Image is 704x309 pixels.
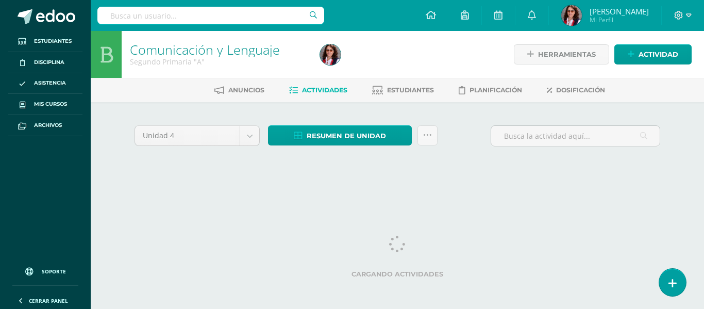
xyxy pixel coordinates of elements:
span: Soporte [42,268,66,275]
span: Actividades [302,86,347,94]
a: Anuncios [214,82,264,99]
label: Cargando actividades [135,270,660,278]
a: Comunicación y Lenguaje [130,41,280,58]
span: Asistencia [34,79,66,87]
span: Estudiantes [387,86,434,94]
a: Archivos [8,115,82,136]
a: Dosificación [547,82,605,99]
input: Busca la actividad aquí... [491,126,660,146]
span: Planificación [470,86,522,94]
a: Planificación [459,82,522,99]
span: Estudiantes [34,37,72,45]
a: Actividad [614,44,692,64]
input: Busca un usuario... [97,7,324,24]
span: Mi Perfil [590,15,649,24]
img: 454bd8377fe407885e503da33f4a5c32.png [320,44,341,65]
a: Estudiantes [372,82,434,99]
a: Actividades [289,82,347,99]
a: Disciplina [8,52,82,73]
span: Anuncios [228,86,264,94]
span: Disciplina [34,58,64,67]
h1: Comunicación y Lenguaje [130,42,308,57]
a: Unidad 4 [135,126,259,145]
div: Segundo Primaria 'A' [130,57,308,67]
a: Resumen de unidad [268,125,412,145]
a: Estudiantes [8,31,82,52]
span: Unidad 4 [143,126,232,145]
span: Actividad [639,45,678,64]
a: Herramientas [514,44,609,64]
span: Herramientas [538,45,596,64]
span: Archivos [34,121,62,129]
a: Asistencia [8,73,82,94]
span: Cerrar panel [29,297,68,304]
span: [PERSON_NAME] [590,6,649,17]
a: Soporte [12,257,78,283]
img: 454bd8377fe407885e503da33f4a5c32.png [561,5,582,26]
span: Resumen de unidad [307,126,386,145]
span: Mis cursos [34,100,67,108]
a: Mis cursos [8,94,82,115]
span: Dosificación [556,86,605,94]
